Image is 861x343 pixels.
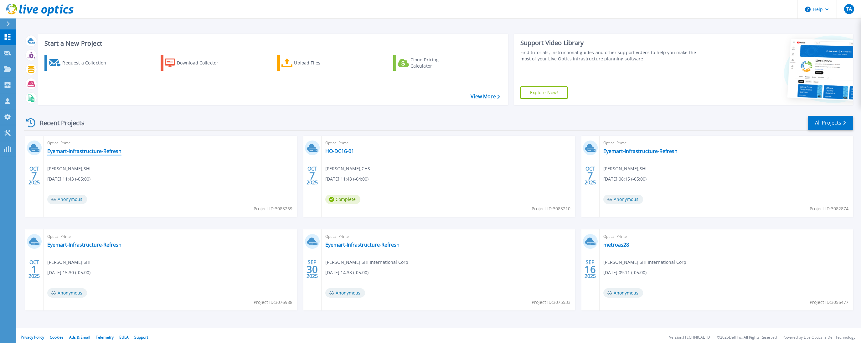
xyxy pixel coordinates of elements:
div: OCT 2025 [584,164,596,187]
span: Optical Prime [603,233,849,240]
span: [DATE] 08:15 (-05:00) [603,176,647,182]
div: Cloud Pricing Calculator [410,57,461,69]
span: [PERSON_NAME] , SHI [603,165,647,172]
a: Eyemart-Infrastructure-Refresh [47,242,121,248]
span: [PERSON_NAME] , SHI [47,165,90,172]
a: HO-DC16-01 [325,148,354,154]
span: Anonymous [47,195,87,204]
span: Project ID: 3056477 [810,299,848,306]
a: Download Collector [161,55,230,71]
div: Support Video Library [520,39,696,47]
span: [DATE] 15:30 (-05:00) [47,269,90,276]
span: 7 [309,173,315,178]
div: SEP 2025 [584,258,596,281]
span: Complete [325,195,360,204]
a: Telemetry [96,335,114,340]
span: Optical Prime [325,140,571,146]
span: Anonymous [603,195,643,204]
a: Privacy Policy [21,335,44,340]
span: [PERSON_NAME] , SHI [47,259,90,266]
a: Support [134,335,148,340]
span: [DATE] 09:11 (-05:00) [603,269,647,276]
div: OCT 2025 [28,164,40,187]
span: Optical Prime [603,140,849,146]
a: Eyemart-Infrastructure-Refresh [47,148,121,154]
span: Project ID: 3076988 [254,299,292,306]
div: OCT 2025 [28,258,40,281]
li: Version: [TECHNICAL_ID] [669,335,711,340]
span: TA [846,7,852,12]
li: Powered by Live Optics, a Dell Technology [782,335,855,340]
a: Ads & Email [69,335,90,340]
a: Explore Now! [520,86,568,99]
span: Optical Prime [47,140,293,146]
a: EULA [119,335,129,340]
span: [PERSON_NAME] , CHS [325,165,370,172]
div: Find tutorials, instructional guides and other support videos to help you make the most of your L... [520,49,696,62]
span: [DATE] 14:33 (-05:00) [325,269,369,276]
a: Upload Files [277,55,347,71]
span: Project ID: 3082874 [810,205,848,212]
h3: Start a New Project [44,40,500,47]
a: metroas28 [603,242,629,248]
span: Anonymous [47,288,87,298]
a: Eyemart-Infrastructure-Refresh [325,242,400,248]
span: Optical Prime [325,233,571,240]
span: Optical Prime [47,233,293,240]
span: Anonymous [603,288,643,298]
div: SEP 2025 [306,258,318,281]
div: Recent Projects [24,115,93,131]
div: OCT 2025 [306,164,318,187]
span: 1 [31,267,37,272]
span: [PERSON_NAME] , SHI International Corp [325,259,408,266]
span: [PERSON_NAME] , SHI International Corp [603,259,686,266]
span: Project ID: 3083210 [532,205,570,212]
span: [DATE] 11:43 (-05:00) [47,176,90,182]
a: All Projects [808,116,853,130]
div: Request a Collection [62,57,112,69]
span: 7 [31,173,37,178]
span: Project ID: 3083269 [254,205,292,212]
span: 30 [307,267,318,272]
span: 7 [587,173,593,178]
span: Project ID: 3075533 [532,299,570,306]
div: Upload Files [294,57,344,69]
a: Cloud Pricing Calculator [393,55,463,71]
span: 16 [585,267,596,272]
span: [DATE] 11:48 (-04:00) [325,176,369,182]
li: © 2025 Dell Inc. All Rights Reserved [717,335,777,340]
span: Anonymous [325,288,365,298]
a: Eyemart-Infrastructure-Refresh [603,148,678,154]
a: Cookies [50,335,64,340]
a: Request a Collection [44,55,114,71]
div: Download Collector [177,57,227,69]
a: View More [471,94,500,100]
